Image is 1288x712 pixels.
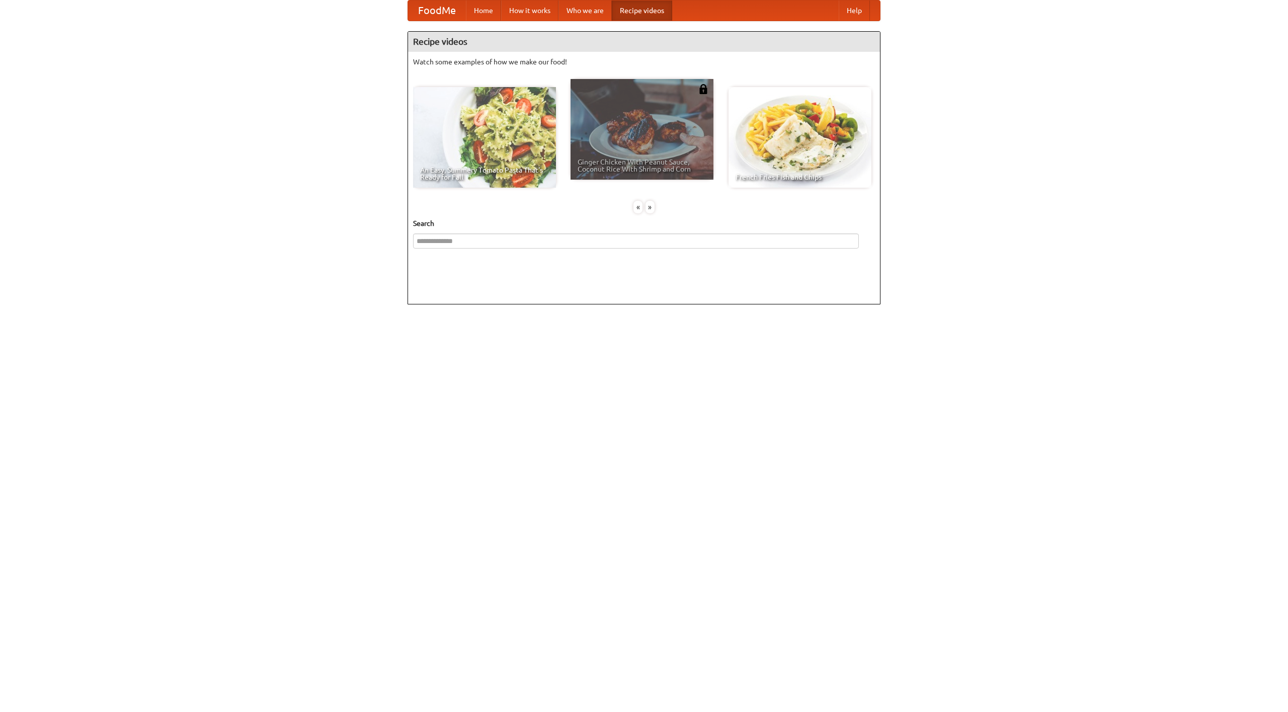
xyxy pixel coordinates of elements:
[633,201,642,213] div: «
[612,1,672,21] a: Recipe videos
[413,87,556,188] a: An Easy, Summery Tomato Pasta That's Ready for Fall
[413,57,875,67] p: Watch some examples of how we make our food!
[408,32,880,52] h4: Recipe videos
[839,1,870,21] a: Help
[420,167,549,181] span: An Easy, Summery Tomato Pasta That's Ready for Fall
[698,84,708,94] img: 483408.png
[736,174,864,181] span: French Fries Fish and Chips
[413,218,875,228] h5: Search
[408,1,466,21] a: FoodMe
[558,1,612,21] a: Who we are
[646,201,655,213] div: »
[729,87,871,188] a: French Fries Fish and Chips
[501,1,558,21] a: How it works
[466,1,501,21] a: Home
